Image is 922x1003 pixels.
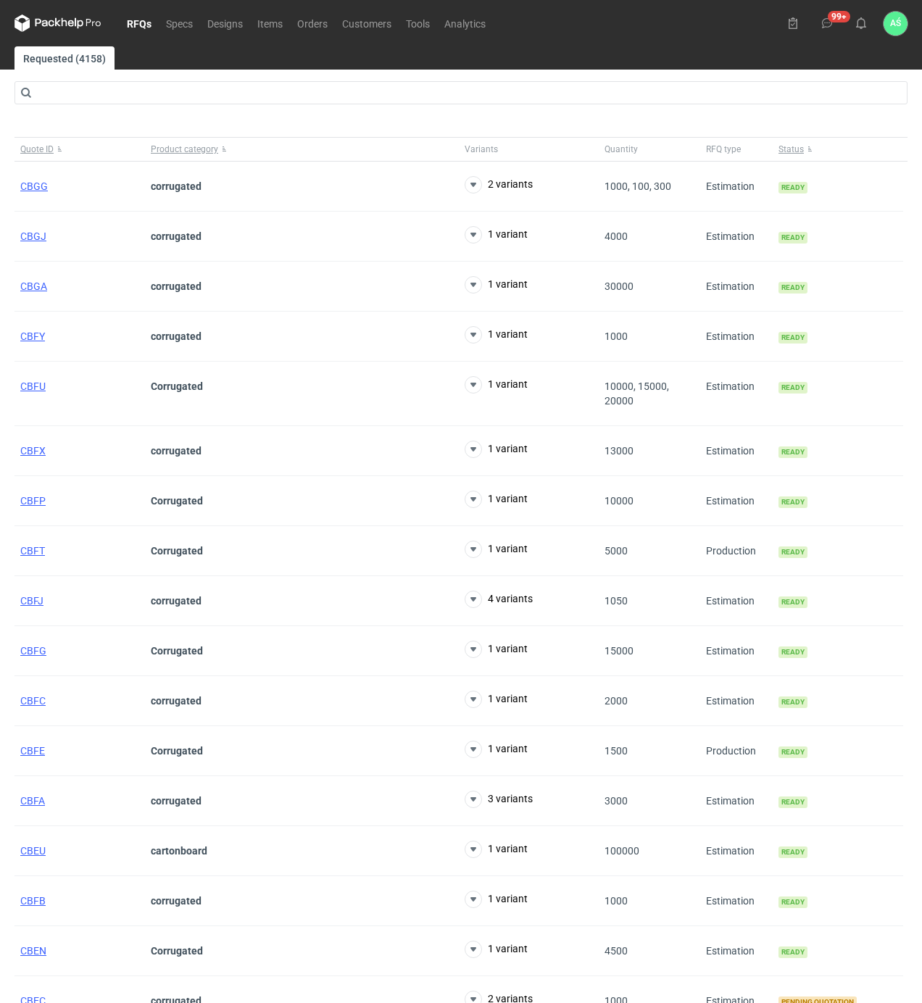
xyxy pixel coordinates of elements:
[605,280,634,292] span: 30000
[151,445,202,457] strong: corrugated
[773,138,903,161] button: Status
[605,380,669,407] span: 10000, 15000, 20000
[14,138,145,161] button: Quote ID
[151,230,202,242] strong: corrugated
[151,545,203,557] strong: Corrugated
[290,14,335,32] a: Orders
[20,230,46,242] a: CBGJ
[151,795,202,807] strong: corrugated
[465,841,528,858] button: 1 variant
[20,143,54,155] span: Quote ID
[20,745,45,757] a: CBFE
[20,495,46,507] a: CBFP
[20,595,43,607] a: CBFJ
[151,330,202,342] strong: corrugated
[778,946,807,958] span: Ready
[20,695,46,707] span: CBFC
[151,895,202,907] strong: corrugated
[706,143,741,155] span: RFQ type
[778,282,807,294] span: Ready
[20,280,47,292] a: CBGA
[778,182,807,193] span: Ready
[335,14,399,32] a: Customers
[20,645,46,657] a: CBFG
[20,945,46,957] a: CBEN
[20,845,46,857] a: CBEU
[14,46,115,70] a: Requested (4158)
[151,945,203,957] strong: Corrugated
[465,641,528,658] button: 1 variant
[605,143,638,155] span: Quantity
[700,426,773,476] div: Estimation
[20,545,45,557] a: CBFT
[884,12,908,36] button: AŚ
[20,895,46,907] span: CBFB
[778,546,807,558] span: Ready
[778,646,807,658] span: Ready
[151,495,203,507] strong: Corrugated
[778,232,807,244] span: Ready
[465,143,498,155] span: Variants
[465,691,528,708] button: 1 variant
[605,595,628,607] span: 1050
[151,845,207,857] strong: cartonboard
[605,645,634,657] span: 15000
[605,845,639,857] span: 100000
[700,362,773,426] div: Estimation
[605,945,628,957] span: 4500
[778,746,807,758] span: Ready
[700,626,773,676] div: Estimation
[465,941,528,958] button: 1 variant
[778,143,804,155] span: Status
[778,596,807,608] span: Ready
[605,180,671,192] span: 1000, 100, 300
[399,14,437,32] a: Tools
[778,496,807,508] span: Ready
[437,14,493,32] a: Analytics
[200,14,250,32] a: Designs
[700,262,773,312] div: Estimation
[700,876,773,926] div: Estimation
[700,926,773,976] div: Estimation
[815,12,839,35] button: 99+
[605,895,628,907] span: 1000
[700,576,773,626] div: Estimation
[465,891,528,908] button: 1 variant
[700,526,773,576] div: Production
[605,495,634,507] span: 10000
[778,332,807,344] span: Ready
[778,446,807,458] span: Ready
[778,696,807,708] span: Ready
[778,382,807,394] span: Ready
[465,541,528,558] button: 1 variant
[20,795,45,807] span: CBFA
[20,180,48,192] a: CBGG
[605,545,628,557] span: 5000
[605,695,628,707] span: 2000
[605,745,628,757] span: 1500
[884,12,908,36] div: Adrian Świerżewski
[465,226,528,244] button: 1 variant
[465,176,533,193] button: 2 variants
[20,445,46,457] a: CBFX
[605,230,628,242] span: 4000
[465,791,533,808] button: 3 variants
[605,330,628,342] span: 1000
[605,445,634,457] span: 13000
[465,441,528,458] button: 1 variant
[465,276,528,294] button: 1 variant
[700,776,773,826] div: Estimation
[778,846,807,858] span: Ready
[20,330,45,342] a: CBFY
[20,380,46,392] a: CBFU
[151,280,202,292] strong: corrugated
